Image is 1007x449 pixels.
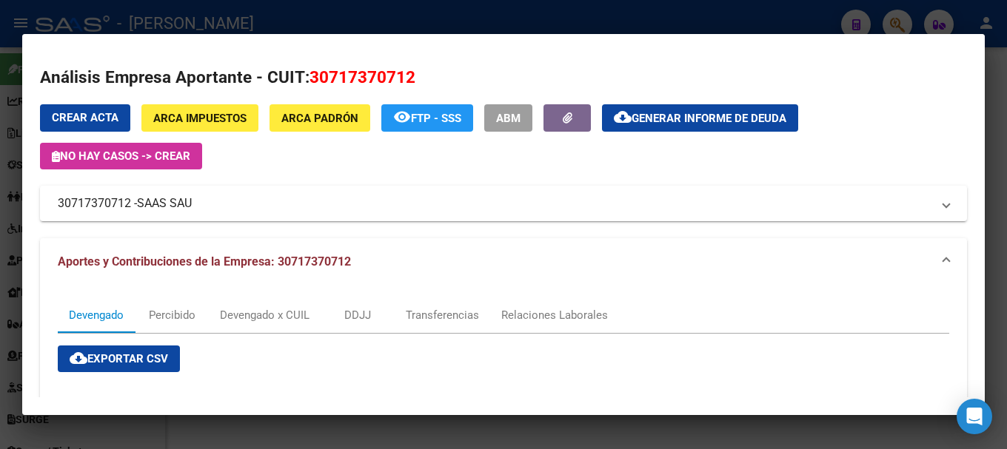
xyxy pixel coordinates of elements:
div: Relaciones Laborales [501,307,608,323]
mat-expansion-panel-header: 30717370712 -SAAS SAU [40,186,967,221]
button: ARCA Padrón [270,104,370,132]
span: Generar informe de deuda [632,112,786,125]
div: Devengado [69,307,124,323]
button: ABM [484,104,532,132]
div: Percibido [149,307,195,323]
div: Open Intercom Messenger [957,399,992,434]
span: SAAS SAU [137,195,192,212]
span: Aportes y Contribuciones de la Empresa: 30717370712 [58,254,351,269]
button: No hay casos -> Crear [40,143,202,169]
button: Exportar CSV [58,345,180,372]
div: DDJJ [344,307,371,323]
mat-icon: cloud_download [614,108,632,126]
mat-icon: cloud_download [70,349,87,367]
span: Crear Acta [52,111,118,124]
mat-panel-title: 30717370712 - [58,195,931,212]
button: FTP - SSS [381,104,473,132]
mat-expansion-panel-header: Aportes y Contribuciones de la Empresa: 30717370712 [40,238,967,286]
h2: Análisis Empresa Aportante - CUIT: [40,65,967,90]
div: Devengado x CUIL [220,307,310,323]
span: No hay casos -> Crear [52,149,190,163]
button: Generar informe de deuda [602,104,798,132]
span: FTP - SSS [411,112,461,125]
button: ARCA Impuestos [141,104,258,132]
span: Exportar CSV [70,352,168,365]
span: ARCA Padrón [281,112,358,125]
mat-icon: remove_red_eye [393,108,411,126]
div: Transferencias [406,307,479,323]
button: Crear Acta [40,104,130,132]
span: 30717370712 [310,67,415,87]
span: ABM [496,112,521,125]
span: ARCA Impuestos [153,112,247,125]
